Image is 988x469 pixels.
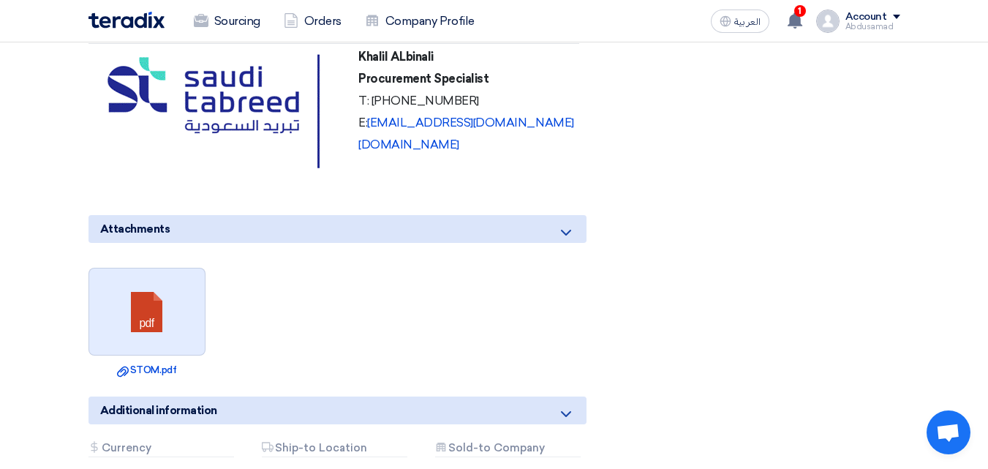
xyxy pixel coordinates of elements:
div: Ship-to Location [262,442,407,457]
p: E: [358,116,574,130]
a: Open chat [927,410,970,454]
p: T: [PHONE_NUMBER] [358,94,574,108]
strong: Procurement Specialist [358,72,489,86]
img: I4IRbxIBg0YhIjQkQlChGJTVQipArAAA9CsYfxiUIEgGhFLnbRi18EYxjFOEYyltGMZyxfQAAAOw== [94,50,347,173]
button: العربية [711,10,769,33]
div: Abdusamad [845,23,900,31]
span: العربية [734,17,761,27]
a: Sourcing [182,5,272,37]
div: Currency [88,442,234,457]
a: Company Profile [353,5,486,37]
a: [DOMAIN_NAME] [358,138,459,151]
div: Account [845,11,887,23]
img: Teradix logo [88,12,165,29]
span: Attachments [100,221,170,237]
div: Sold-to Company [435,442,581,457]
span: 1 [794,5,806,17]
span: Additional information [100,402,217,419]
strong: Khalil ALbinali [358,50,434,64]
a: Orders [272,5,353,37]
a: STOM.pdf [93,363,201,378]
img: profile_test.png [816,10,840,33]
a: [EMAIL_ADDRESS][DOMAIN_NAME] [367,116,574,130]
